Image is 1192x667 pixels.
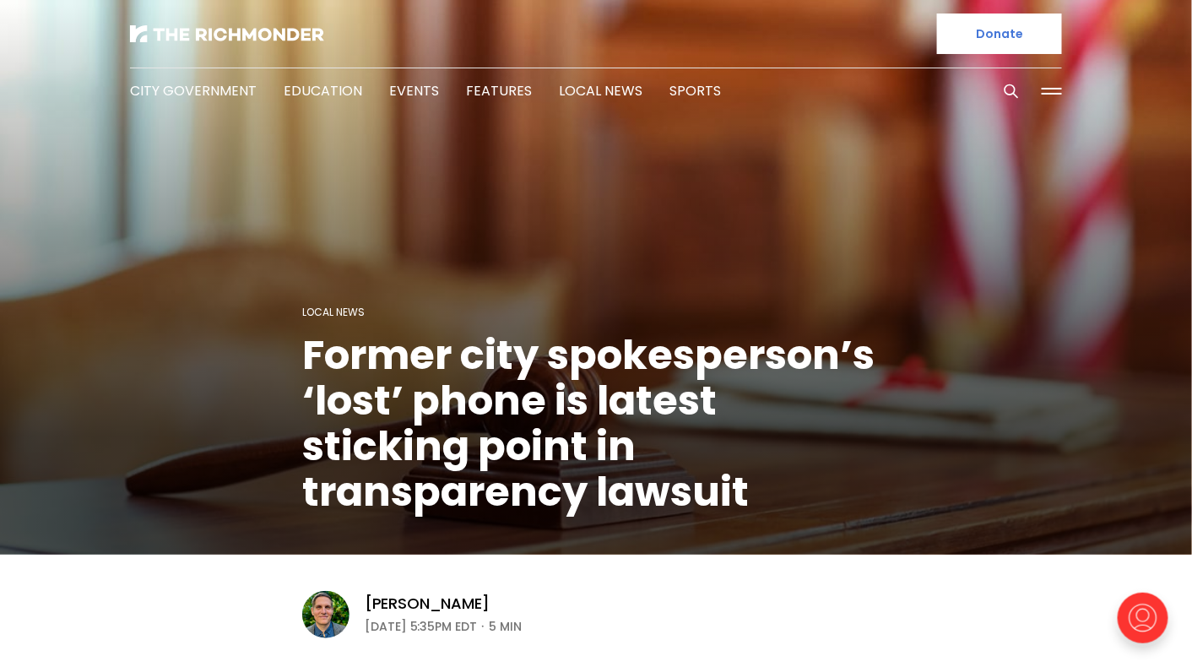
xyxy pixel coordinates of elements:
a: Education [284,81,362,100]
img: Graham Moomaw [302,591,349,638]
button: Search this site [999,79,1024,104]
a: City Government [130,81,257,100]
a: [PERSON_NAME] [365,594,490,614]
a: Local News [559,81,642,100]
a: Features [466,81,532,100]
h1: Former city spokesperson’s ‘lost’ phone is latest sticking point in transparency lawsuit [302,333,890,515]
iframe: portal-trigger [1103,584,1192,667]
img: The Richmonder [130,25,324,42]
a: Donate [937,14,1062,54]
span: 5 min [489,616,522,637]
a: Sports [669,81,721,100]
time: [DATE] 5:35PM EDT [365,616,477,637]
a: Local News [302,305,365,319]
a: Events [389,81,439,100]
